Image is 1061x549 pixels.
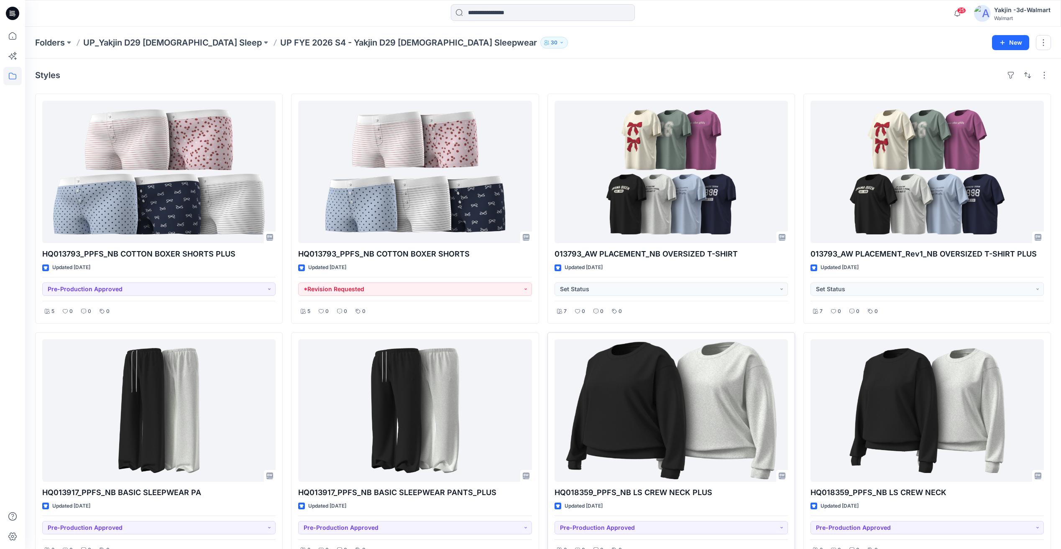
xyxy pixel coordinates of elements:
[994,5,1051,15] div: Yakjin -3d-Walmart
[280,37,537,48] p: UP FYE 2026 S4 - Yakjin D29 [DEMOGRAPHIC_DATA] Sleepwear
[551,38,557,47] p: 30
[35,37,65,48] a: Folders
[992,35,1029,50] button: New
[298,248,532,260] p: HQ013793_PPFS_NB COTTON BOXER SHORTS
[810,339,1044,482] a: HQ018359_PPFS_NB LS CREW NECK
[308,502,346,511] p: Updated [DATE]
[325,307,329,316] p: 0
[994,15,1051,21] div: Walmart
[35,70,60,80] h4: Styles
[564,307,567,316] p: 7
[344,307,347,316] p: 0
[820,307,823,316] p: 7
[810,248,1044,260] p: 013793_AW PLACEMENT_Rev1_NB OVERSIZED T-SHIRT PLUS
[298,101,532,243] a: HQ013793_PPFS_NB COTTON BOXER SHORTS
[974,5,991,22] img: avatar
[362,307,366,316] p: 0
[856,307,859,316] p: 0
[51,307,54,316] p: 5
[821,502,859,511] p: Updated [DATE]
[565,263,603,272] p: Updated [DATE]
[555,339,788,482] a: HQ018359_PPFS_NB LS CREW NECK PLUS
[42,248,276,260] p: HQ013793_PPFS_NB COTTON BOXER SHORTS PLUS
[298,487,532,498] p: HQ013917_PPFS_NB BASIC SLEEPWEAR PANTS_PLUS
[957,7,966,14] span: 25
[298,339,532,482] a: HQ013917_PPFS_NB BASIC SLEEPWEAR PANTS_PLUS
[42,339,276,482] a: HQ013917_PPFS_NB BASIC SLEEPWEAR PA
[106,307,110,316] p: 0
[565,502,603,511] p: Updated [DATE]
[52,502,90,511] p: Updated [DATE]
[582,307,585,316] p: 0
[619,307,622,316] p: 0
[810,101,1044,243] a: 013793_AW PLACEMENT_Rev1_NB OVERSIZED T-SHIRT PLUS
[540,37,568,48] button: 30
[88,307,91,316] p: 0
[308,263,346,272] p: Updated [DATE]
[307,307,310,316] p: 5
[821,263,859,272] p: Updated [DATE]
[83,37,262,48] a: UP_Yakjin D29 [DEMOGRAPHIC_DATA] Sleep
[555,101,788,243] a: 013793_AW PLACEMENT_NB OVERSIZED T-SHIRT
[838,307,841,316] p: 0
[600,307,603,316] p: 0
[874,307,878,316] p: 0
[42,487,276,498] p: HQ013917_PPFS_NB BASIC SLEEPWEAR PA
[42,101,276,243] a: HQ013793_PPFS_NB COTTON BOXER SHORTS PLUS
[52,263,90,272] p: Updated [DATE]
[555,248,788,260] p: 013793_AW PLACEMENT_NB OVERSIZED T-SHIRT
[69,307,73,316] p: 0
[810,487,1044,498] p: HQ018359_PPFS_NB LS CREW NECK
[555,487,788,498] p: HQ018359_PPFS_NB LS CREW NECK PLUS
